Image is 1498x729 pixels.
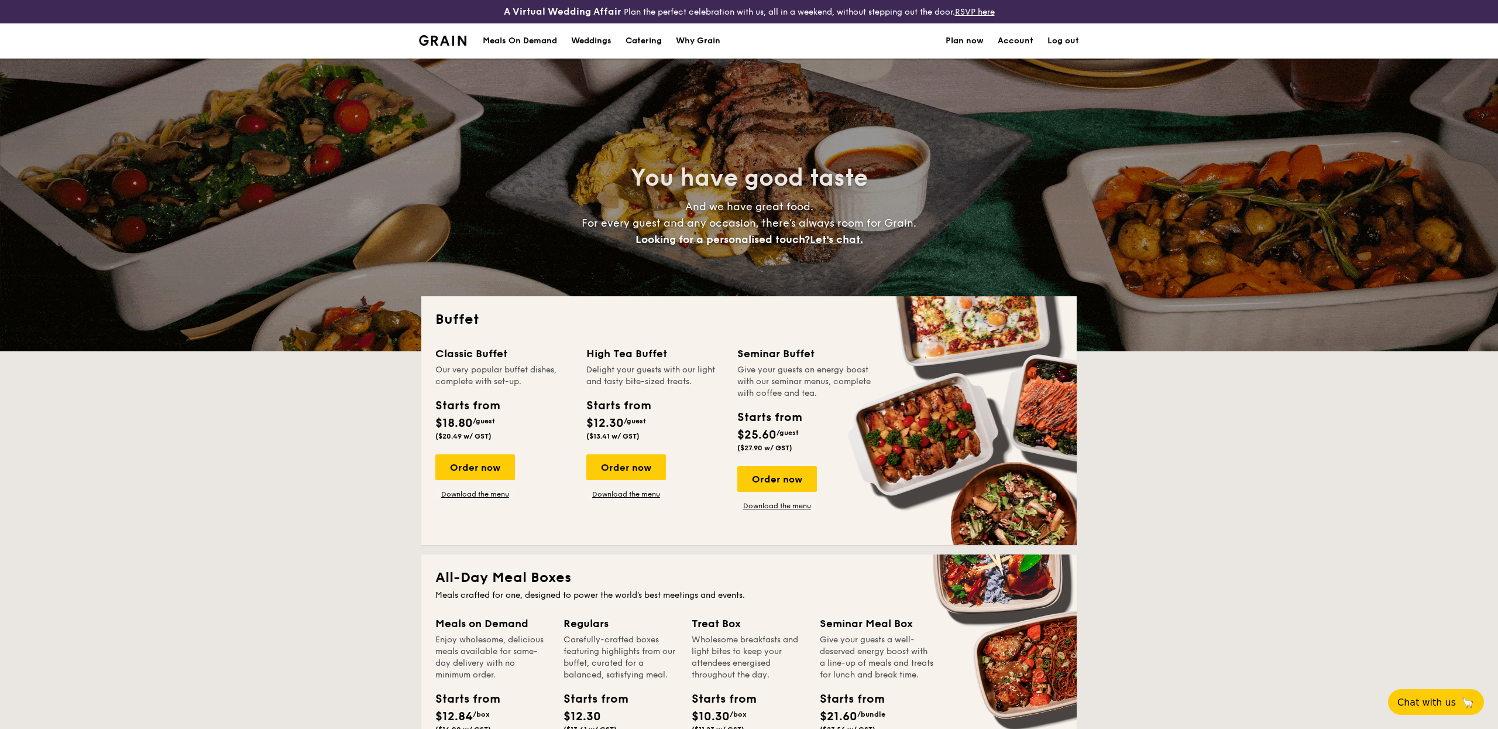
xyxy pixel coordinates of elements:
[820,634,934,681] div: Give your guests a well-deserved energy boost with a line-up of meals and treats for lunch and br...
[810,233,863,246] span: Let's chat.
[737,428,777,442] span: $25.60
[435,490,515,499] a: Download the menu
[820,690,872,708] div: Starts from
[435,569,1063,587] h2: All-Day Meal Boxes
[435,310,1063,329] h2: Buffet
[564,710,601,724] span: $12.30
[730,710,747,718] span: /box
[435,397,499,415] div: Starts from
[586,454,666,480] div: Order now
[586,432,640,440] span: ($13.41 w/ GST)
[692,690,744,708] div: Starts from
[435,416,473,430] span: $18.80
[435,364,572,388] div: Our very popular buffet dishes, complete with set-up.
[946,23,984,59] a: Plan now
[1397,697,1456,708] span: Chat with us
[435,432,492,440] span: ($20.49 w/ GST)
[626,23,662,59] h1: Catering
[692,615,806,632] div: Treat Box
[857,710,885,718] span: /bundle
[435,590,1063,601] div: Meals crafted for one, designed to power the world's best meetings and events.
[564,23,619,59] a: Weddings
[820,615,934,632] div: Seminar Meal Box
[504,5,621,19] h4: A Virtual Wedding Affair
[412,5,1086,19] div: Plan the perfect celebration with us, all in a weekend, without stepping out the door.
[1461,696,1475,709] span: 🦙
[624,417,646,425] span: /guest
[483,23,557,59] div: Meals On Demand
[564,615,678,632] div: Regulars
[737,501,817,511] a: Download the menu
[571,23,611,59] div: Weddings
[435,710,473,724] span: $12.84
[737,364,874,399] div: Give your guests an energy boost with our seminar menus, complete with coffee and tea.
[586,364,723,388] div: Delight your guests with our light and tasty bite-sized treats.
[435,454,515,480] div: Order now
[435,690,488,708] div: Starts from
[777,429,799,437] span: /guest
[586,490,666,499] a: Download the menu
[676,23,720,59] div: Why Grain
[955,7,995,17] a: RSVP here
[737,409,801,426] div: Starts from
[619,23,669,59] a: Catering
[473,710,490,718] span: /box
[586,397,650,415] div: Starts from
[564,634,678,681] div: Carefully-crafted boxes featuring highlights from our buffet, curated for a balanced, satisfying ...
[998,23,1033,59] a: Account
[586,345,723,362] div: High Tea Buffet
[1047,23,1079,59] a: Log out
[669,23,727,59] a: Why Grain
[820,710,857,724] span: $21.60
[1388,689,1484,715] button: Chat with us🦙
[419,35,466,46] img: Grain
[435,345,572,362] div: Classic Buffet
[586,416,624,430] span: $12.30
[419,35,466,46] a: Logotype
[737,345,874,362] div: Seminar Buffet
[435,615,549,632] div: Meals on Demand
[564,690,616,708] div: Starts from
[473,417,495,425] span: /guest
[692,710,730,724] span: $10.30
[737,466,817,492] div: Order now
[692,634,806,681] div: Wholesome breakfasts and light bites to keep your attendees energised throughout the day.
[737,444,792,452] span: ($27.90 w/ GST)
[435,634,549,681] div: Enjoy wholesome, delicious meals available for same-day delivery with no minimum order.
[476,23,564,59] a: Meals On Demand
